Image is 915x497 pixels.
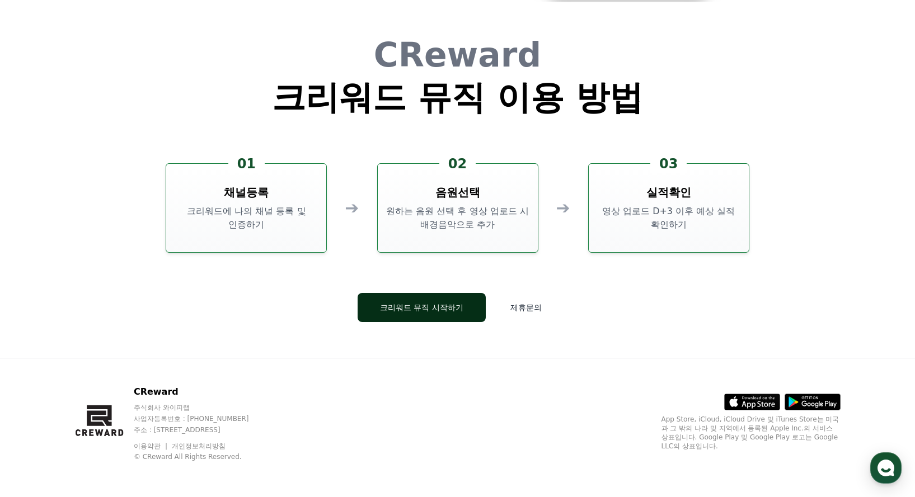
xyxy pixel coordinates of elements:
[93,372,126,381] span: Messages
[134,385,270,399] p: CReward
[134,452,270,461] p: © CReward All Rights Reserved.
[172,442,226,450] a: 개인정보처리방침
[74,354,144,382] a: Messages
[435,184,480,200] h3: 음원선택
[228,155,265,173] div: 01
[134,403,270,412] p: 주식회사 와이피랩
[134,414,270,423] p: 사업자등록번호 : [PHONE_NUMBER]
[382,205,533,231] p: 원하는 음원 선택 후 영상 업로드 시 배경음악으로 추가
[134,442,169,450] a: 이용약관
[272,81,643,114] h1: 크리워드 뮤직 이용 방법
[650,155,687,173] div: 03
[358,293,486,322] button: 크리워드 뮤직 시작하기
[224,184,269,200] h3: 채널등록
[593,205,744,231] p: 영상 업로드 D+3 이후 예상 실적 확인하기
[166,371,193,380] span: Settings
[144,354,215,382] a: Settings
[134,425,270,434] p: 주소 : [STREET_ADDRESS]
[345,198,359,218] div: ➔
[646,184,691,200] h3: 실적확인
[29,371,48,380] span: Home
[495,293,557,322] button: 제휴문의
[661,415,841,451] p: App Store, iCloud, iCloud Drive 및 iTunes Store는 미국과 그 밖의 나라 및 지역에서 등록된 Apple Inc.의 서비스 상표입니다. Goo...
[272,38,643,72] h1: CReward
[3,354,74,382] a: Home
[171,205,322,231] p: 크리워드에 나의 채널 등록 및 인증하기
[439,155,476,173] div: 02
[556,198,570,218] div: ➔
